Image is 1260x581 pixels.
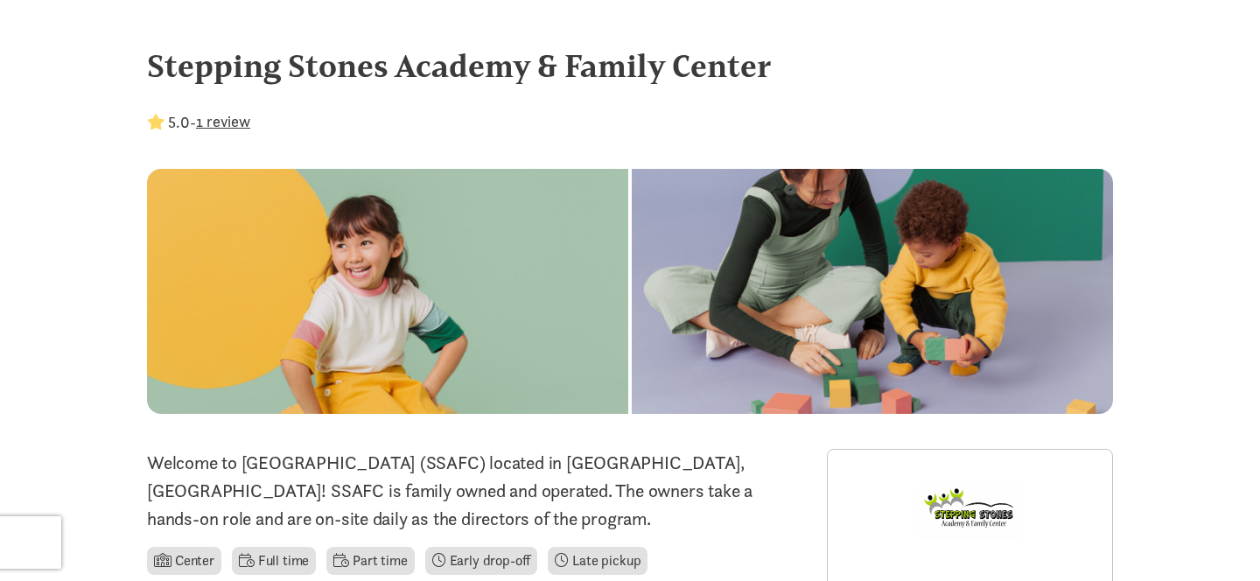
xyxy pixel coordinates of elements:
[168,112,190,132] strong: 5.0
[326,547,414,575] li: Part time
[147,110,250,134] div: -
[196,109,250,133] button: 1 review
[232,547,316,575] li: Full time
[548,547,647,575] li: Late pickup
[147,42,1113,89] div: Stepping Stones Academy & Family Center
[425,547,538,575] li: Early drop-off
[147,449,806,533] p: Welcome to [GEOGRAPHIC_DATA] (SSAFC) located in [GEOGRAPHIC_DATA], [GEOGRAPHIC_DATA]! SSAFC is fa...
[147,547,221,575] li: Center
[918,464,1023,558] img: Provider logo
